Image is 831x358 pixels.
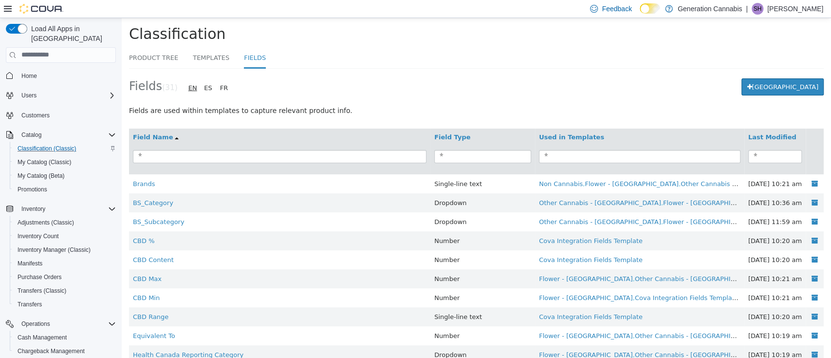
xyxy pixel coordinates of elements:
[14,285,70,297] a: Transfers (Classic)
[14,332,116,343] span: Cash Management
[463,162,557,170] a: Flower - [GEOGRAPHIC_DATA]
[754,3,762,15] span: SH
[511,333,513,340] span: ,
[309,156,413,175] td: Single-line text
[7,7,104,24] span: Classification
[21,92,37,99] span: Users
[18,172,65,180] span: My Catalog (Beta)
[14,217,116,228] span: Adjustments (Classic)
[511,257,513,264] span: ,
[688,236,698,247] button: Archive Field
[14,156,116,168] span: My Catalog (Classic)
[14,184,116,195] span: Promotions
[18,232,59,240] span: Inventory Count
[18,70,116,82] span: Home
[14,143,116,154] span: Classification (Classic)
[417,219,521,226] a: Cova Integration Fields Template
[627,219,680,226] span: [DATE] 10:20 am
[21,112,50,119] span: Customers
[11,238,52,245] a: CBD Content
[417,333,511,340] a: Flower - [GEOGRAPHIC_DATA]
[541,200,635,207] a: Flower - [GEOGRAPHIC_DATA]
[688,160,698,171] button: Archive Field
[640,3,660,14] input: Dark Mode
[413,194,623,213] td: Other Cannabis - Canada, Flower - Canada, Non Cannabis
[14,244,94,256] a: Inventory Manager (Classic)
[309,213,413,232] td: Number
[18,110,54,121] a: Customers
[461,162,463,170] span: ,
[513,276,617,283] a: Cova Integration Fields Template
[10,183,120,196] button: Promotions
[413,156,623,175] td: Non Cannabis, Flower - Canada, Other Cannabis - Canada, Cova Integration Fields Template
[18,318,116,330] span: Operations
[2,128,120,142] button: Catalog
[688,312,698,323] button: Archive Field
[413,251,623,270] td: Flower - Canada, Other Cannabis - Canada, Cova Integration Fields Template
[688,198,698,209] button: Archive Field
[18,145,76,152] span: Classification (Classic)
[71,30,108,51] a: Templates
[627,238,680,245] span: [DATE] 10:20 am
[10,257,120,270] button: Manifests
[14,230,63,242] a: Inventory Count
[7,88,702,98] p: Fields are used within templates to capture relevant product info.
[10,298,120,311] button: Transfers
[10,169,120,183] button: My Catalog (Beta)
[602,4,631,14] span: Feedback
[309,327,413,346] td: Dropdown
[14,258,116,269] span: Manifests
[10,155,120,169] button: My Catalog (Classic)
[752,3,763,15] div: Spencer Howes
[14,345,116,357] span: Chargeback Management
[14,285,116,297] span: Transfers (Classic)
[11,114,57,124] button: Field Name
[511,276,513,283] span: ,
[417,276,511,283] a: Flower - [GEOGRAPHIC_DATA]
[539,200,541,207] span: ,
[18,203,49,215] button: Inventory
[541,181,635,188] a: Flower - [GEOGRAPHIC_DATA]
[413,308,623,327] td: Flower - Canada, Other Cannabis - Canada
[11,162,34,170] a: Brands
[2,69,120,83] button: Home
[14,184,51,195] a: Promotions
[627,276,680,283] span: [DATE] 10:21 am
[413,175,623,194] td: Other Cannabis - Canada, Flower - Canada, Non Cannabis
[18,109,116,121] span: Customers
[2,108,120,122] button: Customers
[18,70,41,82] a: Home
[11,314,54,321] a: Equivalent To
[313,114,351,124] button: Field Type
[18,260,42,267] span: Manifests
[21,131,41,139] span: Catalog
[627,181,680,188] span: [DATE] 10:36 am
[11,257,40,264] a: CBD Max
[10,243,120,257] button: Inventory Manager (Classic)
[413,232,623,251] td: Cova Integration Fields Template
[746,3,748,15] p: |
[18,158,72,166] span: My Catalog (Classic)
[10,229,120,243] button: Inventory Count
[10,142,120,155] button: Classification (Classic)
[18,203,116,215] span: Inventory
[2,202,120,216] button: Inventory
[413,270,623,289] td: Flower - Canada, Cova Integration Fields Template, Other Cannabis - Canada
[627,200,680,207] span: [DATE] 11:59 am
[417,181,539,188] a: Other Cannabis - [GEOGRAPHIC_DATA]
[511,314,513,321] span: ,
[14,156,75,168] a: My Catalog (Classic)
[81,62,91,78] button: ES
[14,299,46,310] a: Transfers
[18,318,54,330] button: Operations
[18,90,40,101] button: Users
[11,276,38,283] a: CBD Min
[43,65,53,74] span: 31
[11,181,52,188] a: BS_Category
[7,30,56,51] a: Product Tree
[688,255,698,266] button: Archive Field
[11,200,63,207] a: BS_Subcategory
[559,162,681,170] a: Other Cannabis - [GEOGRAPHIC_DATA]
[27,24,116,43] span: Load All Apps in [GEOGRAPHIC_DATA]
